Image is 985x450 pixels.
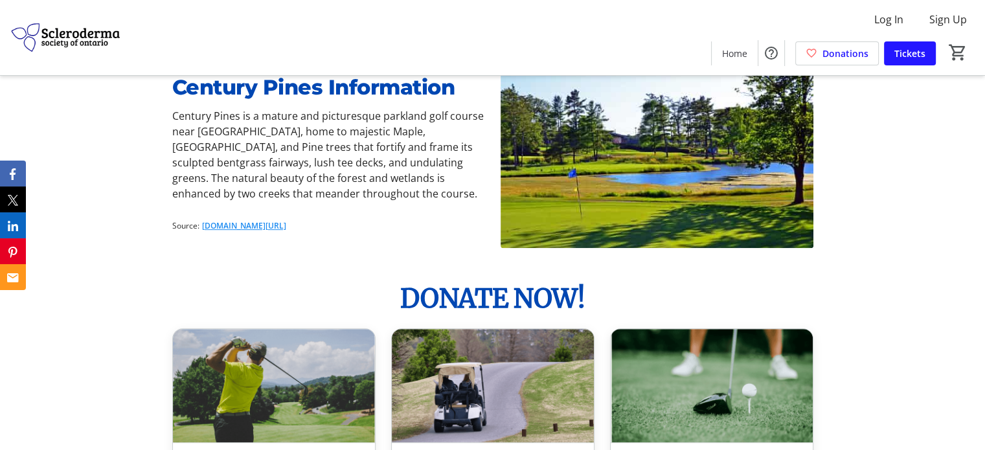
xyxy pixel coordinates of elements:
a: Home [712,41,758,65]
img: Scleroderma Society of Ontario's Logo [8,5,123,70]
span: Donations [822,47,868,60]
span: Source: [172,220,199,231]
button: Cart [946,41,969,64]
span: Tickets [894,47,925,60]
span: Log In [874,12,903,27]
img: The First Swing [173,329,375,443]
a: Tickets [884,41,936,65]
span: Home [722,47,747,60]
img: undefined [501,72,813,248]
img: Fairway Fuel [392,329,594,443]
p: Century Pines is a mature and picturesque parkland golf course near [GEOGRAPHIC_DATA], home to ma... [172,108,485,201]
span: Sign Up [929,12,967,27]
button: Help [758,40,784,66]
button: Log In [864,9,914,30]
strong: Century Pines Information [172,74,455,100]
button: Sign Up [919,9,977,30]
img: Drive for Impact [611,329,813,443]
strong: DONATE NOW! [400,282,585,315]
a: Donations [795,41,879,65]
a: [DOMAIN_NAME][URL] [202,220,286,231]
